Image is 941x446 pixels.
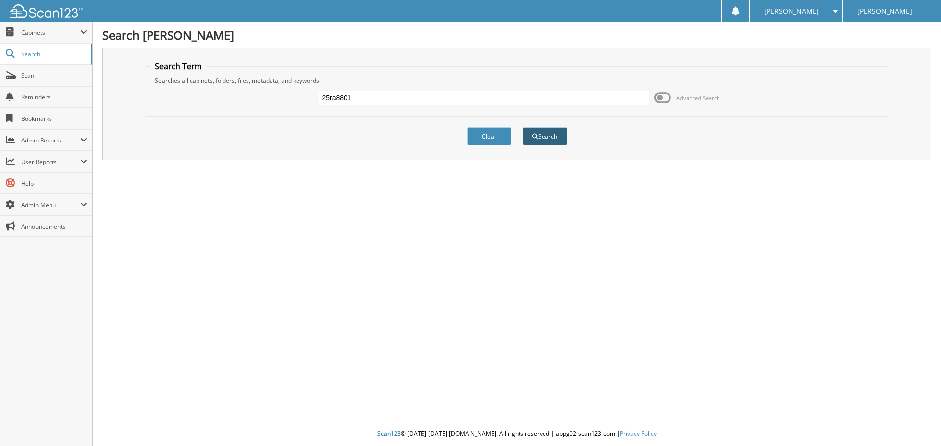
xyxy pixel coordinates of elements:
span: Reminders [21,93,87,101]
span: Help [21,179,87,188]
span: Admin Reports [21,136,80,144]
span: Admin Menu [21,201,80,209]
span: [PERSON_NAME] [764,8,819,14]
span: [PERSON_NAME] [857,8,912,14]
span: Bookmarks [21,115,87,123]
h1: Search [PERSON_NAME] [102,27,931,43]
span: Advanced Search [676,94,720,102]
div: © [DATE]-[DATE] [DOMAIN_NAME]. All rights reserved | appg02-scan123-com | [93,422,941,446]
button: Search [523,127,567,145]
button: Clear [467,127,511,145]
img: scan123-logo-white.svg [10,4,83,18]
span: Scan123 [377,429,401,438]
iframe: Chat Widget [892,399,941,446]
div: Searches all cabinets, folders, files, metadata, and keywords [150,76,884,85]
span: User Reports [21,158,80,166]
span: Cabinets [21,28,80,37]
span: Search [21,50,86,58]
legend: Search Term [150,61,207,71]
a: Privacy Policy [620,429,657,438]
span: Scan [21,71,87,80]
span: Announcements [21,222,87,231]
